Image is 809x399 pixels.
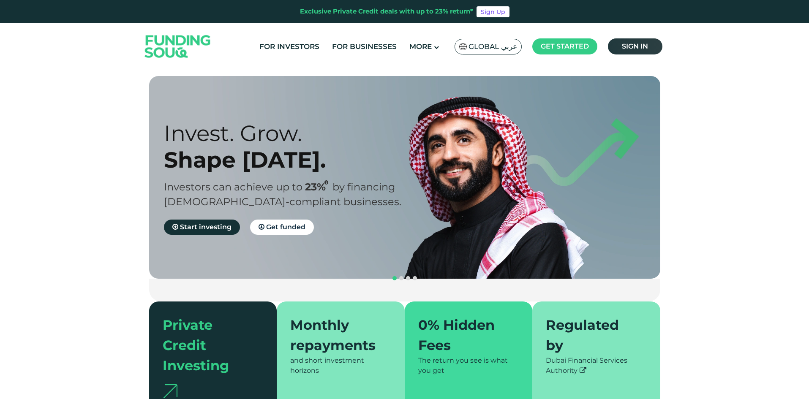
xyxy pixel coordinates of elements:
span: Global عربي [469,42,517,52]
button: navigation [405,275,411,282]
div: Private Credit Investing [163,315,253,376]
a: Get funded [250,220,314,235]
span: Get started [541,42,589,50]
a: Sign Up [477,6,509,17]
div: Regulated by [546,315,637,356]
i: 23% IRR (expected) ~ 15% Net yield (expected) [324,180,328,185]
span: Get funded [266,223,305,231]
a: Sign in [608,38,662,54]
span: Investors can achieve up to [164,181,302,193]
img: Logo [136,25,219,68]
a: For Businesses [330,40,399,54]
div: Exclusive Private Credit deals with up to 23% return* [300,7,473,16]
img: arrow [163,384,177,398]
span: More [409,42,432,51]
a: For Investors [257,40,321,54]
img: SA Flag [459,43,467,50]
div: and short investment horizons [290,356,391,376]
div: The return you see is what you get [418,356,519,376]
div: Dubai Financial Services Authority [546,356,647,376]
span: Start investing [180,223,232,231]
button: navigation [411,275,418,282]
div: Invest. Grow. [164,120,419,147]
div: 0% Hidden Fees [418,315,509,356]
button: navigation [398,275,405,282]
div: Monthly repayments [290,315,381,356]
span: Sign in [622,42,648,50]
a: Start investing [164,220,240,235]
span: 23% [305,181,332,193]
button: navigation [391,275,398,282]
div: Shape [DATE]. [164,147,419,173]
